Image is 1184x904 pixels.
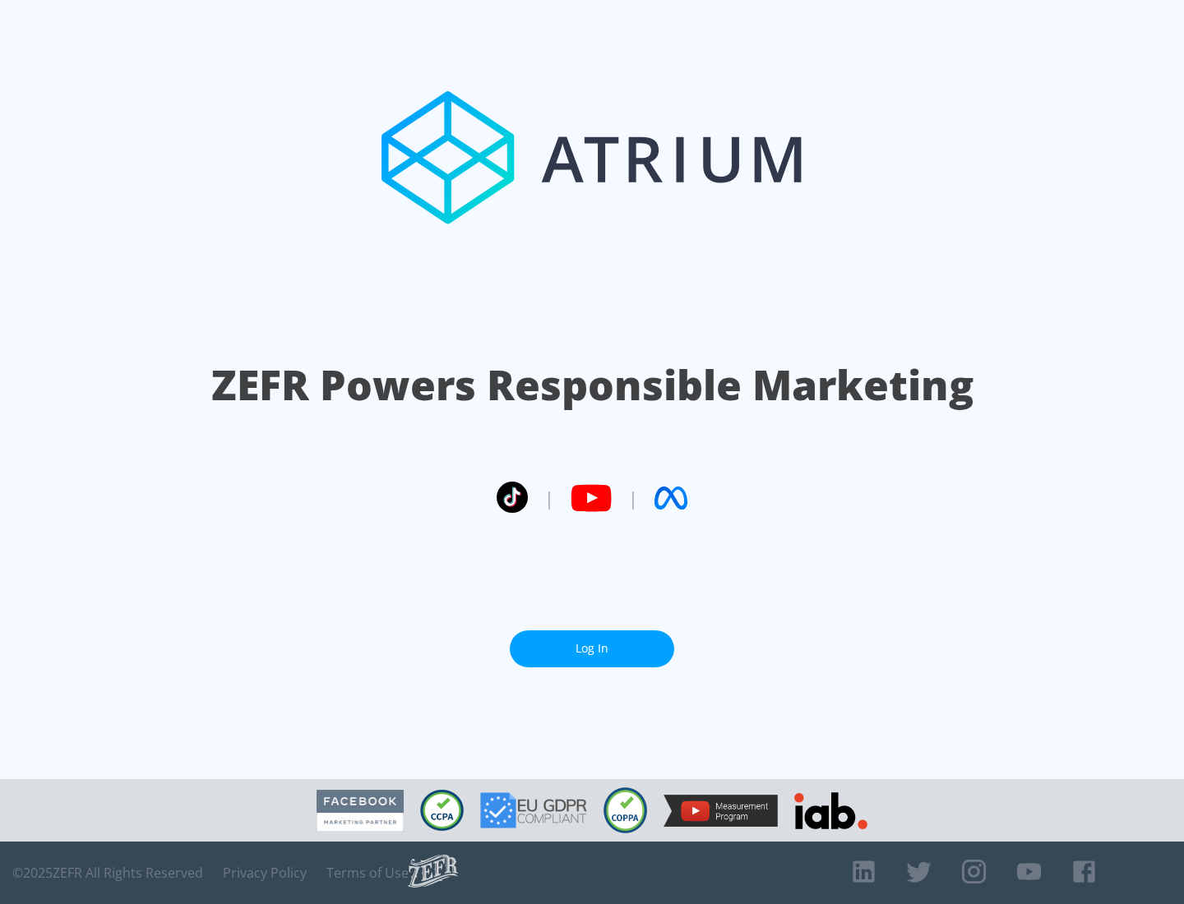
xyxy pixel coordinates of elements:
img: IAB [794,792,867,829]
img: COPPA Compliant [604,787,647,833]
span: | [544,486,554,510]
a: Log In [510,630,674,667]
a: Privacy Policy [223,865,307,881]
img: Facebook Marketing Partner [317,790,404,832]
a: Terms of Use [326,865,409,881]
img: YouTube Measurement Program [664,795,778,827]
span: © 2025 ZEFR All Rights Reserved [12,865,203,881]
img: CCPA Compliant [420,790,464,831]
h1: ZEFR Powers Responsible Marketing [211,357,974,413]
span: | [628,486,638,510]
img: GDPR Compliant [480,792,587,828]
